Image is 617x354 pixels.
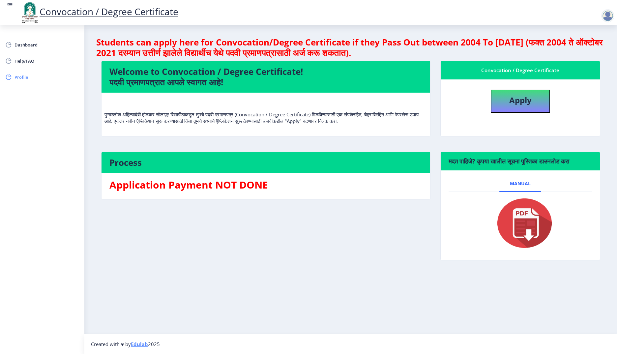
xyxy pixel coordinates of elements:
[109,66,422,87] h4: Welcome to Convocation / Degree Certificate! पदवी प्रमाणपत्रात आपले स्वागत आहे!
[15,41,79,49] span: Dashboard
[104,98,427,124] p: पुण्यश्लोक अहिल्यादेवी होळकर सोलापूर विद्यापीठाकडून तुमचे पदवी प्रमाणपत्र (Convocation / Degree C...
[96,37,605,58] h4: Students can apply here for Convocation/Degree Certificate if they Pass Out between 2004 To [DATE...
[15,73,79,81] span: Profile
[131,341,148,347] a: Edulab
[499,176,541,192] a: Manual
[449,66,592,74] div: Convocation / Degree Certificate
[109,178,422,192] h3: Application Payment NOT DONE
[491,90,550,113] button: Apply
[109,157,422,168] h4: Process
[91,341,160,347] span: Created with ♥ by 2025
[487,197,553,250] img: pdf.png
[15,57,79,65] span: Help/FAQ
[509,95,532,105] b: Apply
[20,5,178,18] a: Convocation / Degree Certificate
[449,157,592,165] h6: मदत पाहिजे? कृपया खालील सूचना पुस्तिका डाउनलोड करा
[20,1,40,24] img: logo
[510,181,531,186] span: Manual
